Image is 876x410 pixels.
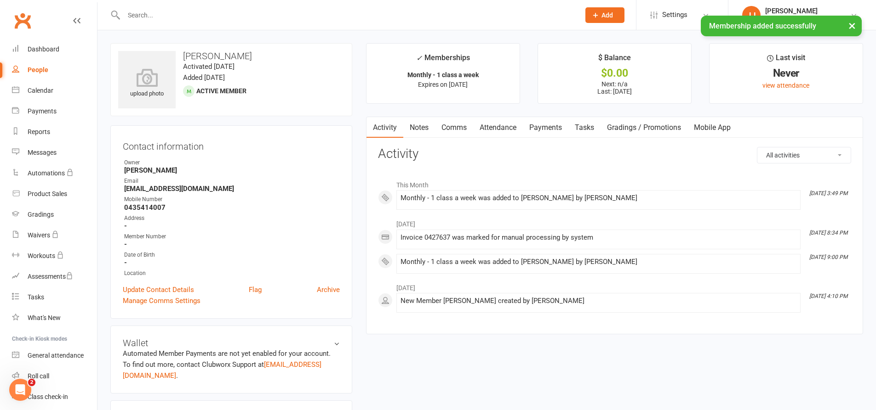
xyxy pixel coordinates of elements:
[568,117,601,138] a: Tasks
[28,314,61,321] div: What's New
[123,295,200,306] a: Manage Comms Settings
[118,51,344,61] h3: [PERSON_NAME]
[401,297,796,305] div: New Member [PERSON_NAME] created by [PERSON_NAME]
[124,195,340,204] div: Mobile Number
[418,81,468,88] span: Expires on [DATE]
[12,366,97,387] a: Roll call
[124,177,340,185] div: Email
[12,60,97,80] a: People
[28,66,48,73] div: People
[28,231,50,239] div: Waivers
[121,9,573,22] input: Search...
[416,54,422,62] i: ✓
[701,16,862,36] div: Membership added successfully
[124,269,340,278] div: Location
[124,166,340,174] strong: [PERSON_NAME]
[124,203,340,212] strong: 0435414007
[317,284,340,295] a: Archive
[124,258,340,267] strong: -
[12,184,97,204] a: Product Sales
[28,45,59,53] div: Dashboard
[435,117,473,138] a: Comms
[124,251,340,259] div: Date of Birth
[809,230,847,236] i: [DATE] 8:34 PM
[12,345,97,366] a: General attendance kiosk mode
[662,5,687,25] span: Settings
[12,225,97,246] a: Waivers
[809,190,847,197] i: [DATE] 3:49 PM
[28,149,57,156] div: Messages
[401,194,796,202] div: Monthly - 1 class a week was added to [PERSON_NAME] by [PERSON_NAME]
[765,7,850,15] div: [PERSON_NAME]
[124,158,340,167] div: Owner
[28,252,55,259] div: Workouts
[123,138,340,152] h3: Contact information
[12,287,97,308] a: Tasks
[765,15,850,23] div: [PERSON_NAME] Boxing Gym
[844,16,860,35] button: ×
[687,117,737,138] a: Mobile App
[416,52,470,69] div: Memberships
[28,87,53,94] div: Calendar
[12,163,97,184] a: Automations
[809,293,847,299] i: [DATE] 4:10 PM
[183,62,235,71] time: Activated [DATE]
[28,393,68,400] div: Class check-in
[366,117,403,138] a: Activity
[12,39,97,60] a: Dashboard
[28,273,73,280] div: Assessments
[196,87,246,95] span: Active member
[9,379,31,401] iframe: Intercom live chat
[124,222,340,230] strong: -
[12,101,97,122] a: Payments
[12,387,97,407] a: Class kiosk mode
[742,6,761,24] div: JJ
[28,169,65,177] div: Automations
[12,204,97,225] a: Gradings
[12,142,97,163] a: Messages
[762,82,809,89] a: view attendance
[12,266,97,287] a: Assessments
[249,284,262,295] a: Flag
[124,240,340,248] strong: -
[12,80,97,101] a: Calendar
[123,284,194,295] a: Update Contact Details
[12,122,97,142] a: Reports
[546,68,683,78] div: $0.00
[523,117,568,138] a: Payments
[401,258,796,266] div: Monthly - 1 class a week was added to [PERSON_NAME] by [PERSON_NAME]
[12,246,97,266] a: Workouts
[28,372,49,380] div: Roll call
[124,232,340,241] div: Member Number
[118,68,176,99] div: upload photo
[28,128,50,135] div: Reports
[809,254,847,260] i: [DATE] 9:00 PM
[28,379,35,386] span: 2
[28,293,44,301] div: Tasks
[28,107,57,115] div: Payments
[378,278,851,293] li: [DATE]
[11,9,34,32] a: Clubworx
[28,190,67,197] div: Product Sales
[473,117,523,138] a: Attendance
[546,80,683,95] p: Next: n/a Last: [DATE]
[123,338,340,348] h3: Wallet
[401,234,796,242] div: Invoice 0427637 was marked for manual processing by system
[124,185,340,193] strong: [EMAIL_ADDRESS][DOMAIN_NAME]
[601,117,687,138] a: Gradings / Promotions
[585,7,624,23] button: Add
[378,175,851,190] li: This Month
[28,211,54,218] div: Gradings
[403,117,435,138] a: Notes
[601,11,613,19] span: Add
[378,214,851,229] li: [DATE]
[767,52,805,68] div: Last visit
[718,68,854,78] div: Never
[407,71,479,79] strong: Monthly - 1 class a week
[28,352,84,359] div: General attendance
[123,349,331,380] no-payment-system: Automated Member Payments are not yet enabled for your account. To find out more, contact Clubwor...
[12,308,97,328] a: What's New
[183,73,225,82] time: Added [DATE]
[598,52,631,68] div: $ Balance
[124,214,340,223] div: Address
